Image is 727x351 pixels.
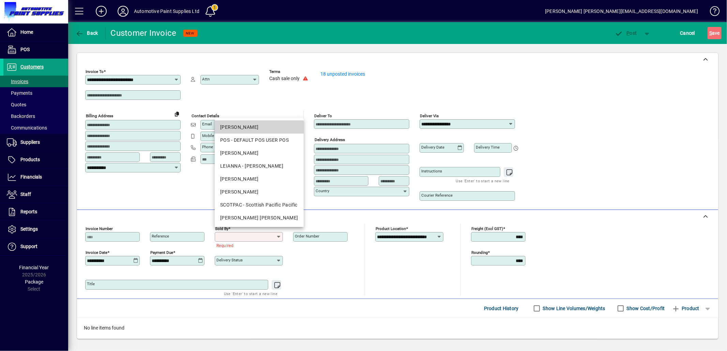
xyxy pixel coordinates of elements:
[87,281,95,286] mat-label: Title
[320,71,365,77] a: 18 unposted invoices
[220,214,298,222] div: [PERSON_NAME] [PERSON_NAME]
[545,6,698,17] div: [PERSON_NAME] [PERSON_NAME][EMAIL_ADDRESS][DOMAIN_NAME]
[421,193,453,198] mat-label: Courier Reference
[420,113,439,118] mat-label: Deliver via
[215,121,304,134] mat-option: DAVID - Dave Hinton
[3,186,68,203] a: Staff
[3,221,68,238] a: Settings
[625,305,665,312] label: Show Cost/Profit
[202,77,210,81] mat-label: Attn
[3,41,68,58] a: POS
[476,145,500,150] mat-label: Delivery time
[668,302,703,315] button: Product
[481,302,521,315] button: Product History
[542,305,605,312] label: Show Line Volumes/Weights
[20,174,42,180] span: Financials
[20,157,40,162] span: Products
[705,1,718,24] a: Knowledge Base
[20,209,37,214] span: Reports
[215,185,304,198] mat-option: MIKAYLA - Mikayla Hinton
[202,122,212,126] mat-label: Email
[679,27,697,39] button: Cancel
[20,139,40,145] span: Suppliers
[215,147,304,159] mat-option: KIM - Kim Hinton
[224,290,277,297] mat-hint: Use 'Enter' to start a new line
[7,102,26,107] span: Quotes
[220,163,298,170] div: LEIANNA - [PERSON_NAME]
[3,24,68,41] a: Home
[220,137,298,144] div: POS - DEFAULT POS USER POS
[215,226,228,231] mat-label: Sold by
[471,250,488,255] mat-label: Rounding
[3,151,68,168] a: Products
[112,5,134,17] button: Profile
[421,145,444,150] mat-label: Delivery date
[20,29,33,35] span: Home
[215,198,304,211] mat-option: SCOTPAC - Scottish Pacific Pacific
[220,124,298,131] div: [PERSON_NAME]
[86,250,107,255] mat-label: Invoice date
[134,6,199,17] div: Automotive Paint Supplies Ltd
[20,192,31,197] span: Staff
[3,99,68,110] a: Quotes
[215,134,304,147] mat-option: POS - DEFAULT POS USER POS
[680,28,695,39] span: Cancel
[171,108,182,119] button: Copy to Delivery address
[269,76,300,81] span: Cash sale only
[152,234,169,239] mat-label: Reference
[3,110,68,122] a: Backorders
[111,28,177,39] div: Customer Invoice
[269,70,310,74] span: Terms
[3,76,68,87] a: Invoices
[86,226,113,231] mat-label: Invoice number
[86,69,104,74] mat-label: Invoice To
[68,27,106,39] app-page-header-button: Back
[77,318,718,338] div: No line items found
[709,28,720,39] span: ave
[3,122,68,134] a: Communications
[295,234,319,239] mat-label: Order number
[150,250,173,255] mat-label: Payment due
[216,242,277,249] mat-error: Required
[216,258,243,262] mat-label: Delivery status
[3,169,68,186] a: Financials
[471,226,503,231] mat-label: Freight (excl GST)
[672,303,699,314] span: Product
[215,211,304,224] mat-option: SHALINI - Shalini Cyril
[20,64,44,70] span: Customers
[709,30,712,36] span: S
[314,113,332,118] mat-label: Deliver To
[25,279,43,285] span: Package
[220,150,298,157] div: [PERSON_NAME]
[202,144,213,149] mat-label: Phone
[186,31,195,35] span: NEW
[615,30,637,36] span: ost
[7,125,47,131] span: Communications
[3,238,68,255] a: Support
[220,201,298,209] div: SCOTPAC - Scottish Pacific Pacific
[3,134,68,151] a: Suppliers
[627,30,630,36] span: P
[215,159,304,172] mat-option: LEIANNA - Leianna Lemalu
[220,188,298,196] div: [PERSON_NAME]
[74,27,100,39] button: Back
[708,27,722,39] button: Save
[421,169,442,173] mat-label: Instructions
[75,30,98,36] span: Back
[456,177,510,185] mat-hint: Use 'Enter' to start a new line
[611,27,640,39] button: Post
[20,226,38,232] span: Settings
[484,303,519,314] span: Product History
[19,265,49,270] span: Financial Year
[3,87,68,99] a: Payments
[7,79,28,84] span: Invoices
[90,5,112,17] button: Add
[7,90,32,96] span: Payments
[202,133,214,138] mat-label: Mobile
[20,244,37,249] span: Support
[316,188,329,193] mat-label: Country
[3,203,68,220] a: Reports
[220,175,298,183] div: [PERSON_NAME]
[7,113,35,119] span: Backorders
[215,172,304,185] mat-option: MAUREEN - Maureen Hinton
